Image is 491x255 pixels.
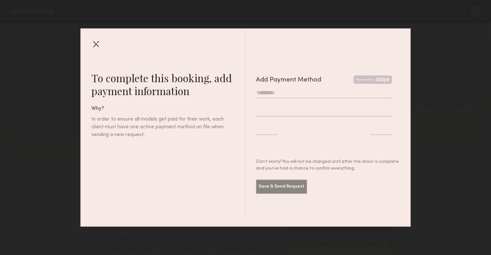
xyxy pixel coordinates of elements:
[256,126,278,132] iframe: Secure expiration date input frame
[256,75,321,85] div: Add Payment Method
[91,72,245,97] div: To complete this booking, add payment information
[91,115,224,139] div: In order to ensure all models get paid for their work, each client must have one active payment m...
[91,105,245,113] div: Why?
[370,126,392,132] iframe: Secure CVC input frame
[256,158,400,172] div: Don’t worry! You will not be charged until after the shoot is complete and you’ve had a chance to...
[256,108,392,114] iframe: Secure card number input frame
